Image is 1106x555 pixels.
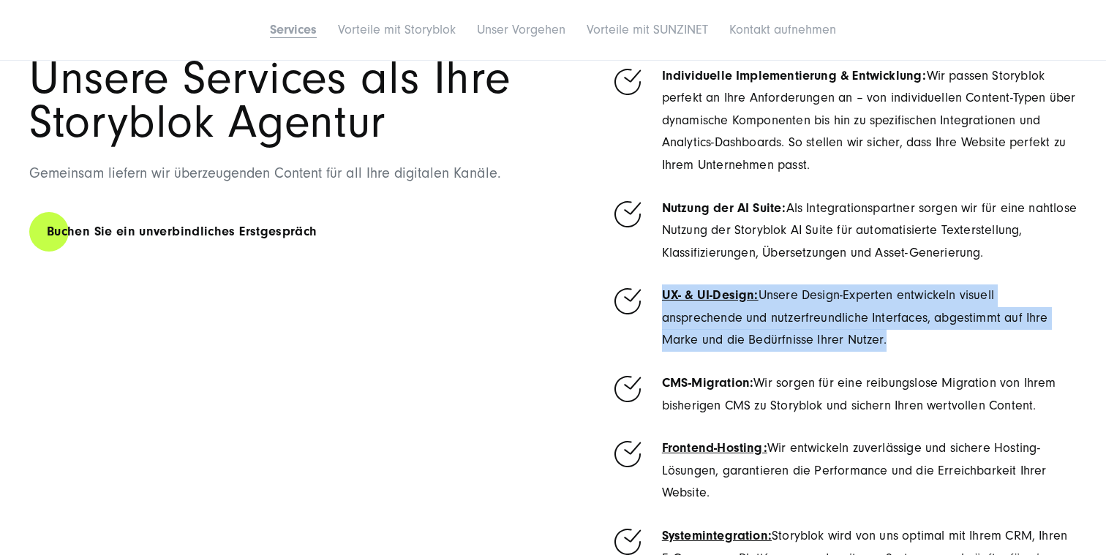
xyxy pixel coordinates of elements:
[270,22,317,37] a: Services
[587,22,708,37] a: Vorteile mit SUNZINET
[29,211,334,252] a: Buchen Sie ein unverbindliches Erstgespräch
[662,440,767,456] a: Frontend-Hosting:
[611,372,1077,417] li: Wir sorgen für eine reibungslose Migration von Ihrem bisherigen CMS zu Storyblok und sichern Ihre...
[477,22,565,37] a: Unser Vorgehen
[611,65,1077,177] li: Wir passen Storyblok perfekt an Ihre Anforderungen an – von individuellen Content-Typen über dyna...
[611,437,1077,505] li: Wir entwickeln zuverlässige und sichere Hosting-Lösungen, garantieren die Performance und die Err...
[662,528,772,543] a: Systemintegration:
[29,162,543,185] p: Gemeinsam liefern wir überzeugenden Content für all Ihre digitalen Kanäle.
[29,56,543,146] h1: Unsere Services als Ihre Storyblok Agentur
[662,68,927,83] strong: Individuelle Implementierung & Entwicklung:
[662,287,759,303] a: UX- & UI-Design:
[662,375,754,390] strong: CMS-Migration:
[338,22,456,37] a: Vorteile mit Storyblok
[611,284,1077,352] li: Unsere Design-Experten entwickeln visuell ansprechende und nutzerfreundliche Interfaces, abgestim...
[611,197,1077,265] li: Als Integrationspartner sorgen wir für eine nahtlose Nutzung der Storyblok AI Suite für automatis...
[662,200,786,216] strong: Nutzung der AI Suite:
[729,22,836,37] a: Kontakt aufnehmen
